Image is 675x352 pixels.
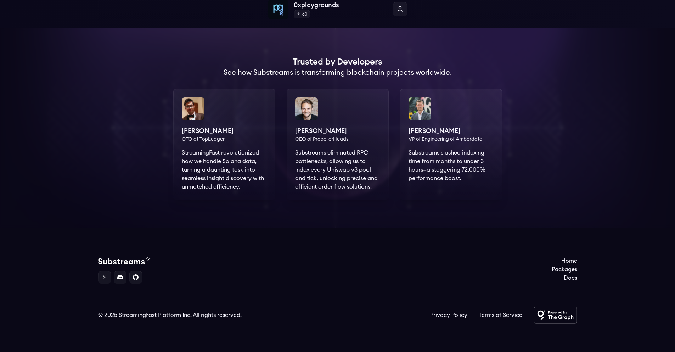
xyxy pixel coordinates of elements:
h1: Trusted by Developers [293,56,382,68]
img: Powered by The Graph [534,307,577,324]
div: © 2025 StreamingFast Platform Inc. All rights reserved. [98,311,242,319]
a: Privacy Policy [430,311,467,319]
a: Terms of Service [479,311,522,319]
a: Home [552,257,577,265]
h2: See how Substreams is transforming blockchain projects worldwide. [224,68,452,78]
a: Docs [552,274,577,282]
div: 60 [294,10,310,18]
a: Packages [552,265,577,274]
img: Substream's logo [98,257,151,265]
